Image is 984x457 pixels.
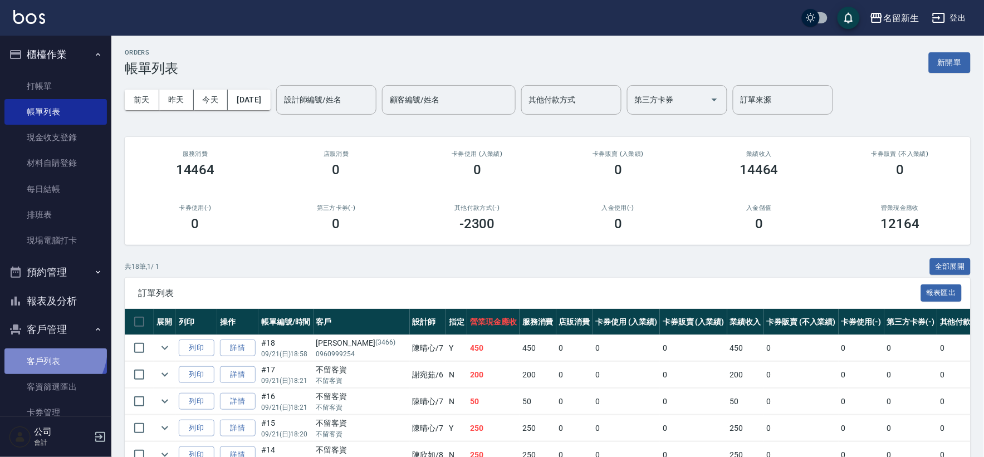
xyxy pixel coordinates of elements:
a: 現金收支登錄 [4,125,107,150]
h3: 0 [473,162,481,178]
td: N [446,389,467,415]
td: #17 [258,362,314,388]
h3: 0 [332,216,340,232]
h2: 其他付款方式(-) [420,204,534,212]
button: 列印 [179,420,214,437]
td: 0 [884,335,938,361]
p: 09/21 (日) 18:58 [261,349,311,359]
button: expand row [156,340,173,356]
button: 全部展開 [930,258,971,276]
th: 操作 [217,309,258,335]
h2: 卡券販賣 (不入業績) [843,150,957,158]
td: 0 [764,415,839,441]
h2: 卡券使用(-) [138,204,252,212]
td: 0 [660,415,727,441]
th: 展開 [154,309,176,335]
p: 不留客資 [316,402,407,412]
a: 詳情 [220,366,256,384]
td: 450 [727,335,764,361]
td: 0 [884,362,938,388]
td: 200 [727,362,764,388]
th: 第三方卡券(-) [884,309,938,335]
td: 謝宛茹 /6 [410,362,447,388]
h2: 入金使用(-) [561,204,675,212]
p: 09/21 (日) 18:21 [261,376,311,386]
td: Y [446,335,467,361]
h3: 14464 [740,162,779,178]
h3: 0 [614,162,622,178]
div: 名留新生 [883,11,919,25]
h3: 0 [755,216,763,232]
button: [DATE] [228,90,270,110]
button: 新開單 [929,52,971,73]
h2: 業績收入 [702,150,816,158]
button: expand row [156,420,173,436]
div: 不留客資 [316,417,407,429]
a: 帳單列表 [4,99,107,125]
h3: -2300 [459,216,495,232]
td: 50 [467,389,520,415]
p: 共 18 筆, 1 / 1 [125,262,159,272]
td: 0 [884,415,938,441]
a: 卡券管理 [4,400,107,425]
td: #18 [258,335,314,361]
td: 450 [467,335,520,361]
h3: 帳單列表 [125,61,178,76]
td: 0 [764,389,839,415]
p: 會計 [34,438,91,448]
td: 0 [556,389,593,415]
td: 50 [520,389,556,415]
button: 客戶管理 [4,315,107,344]
th: 業績收入 [727,309,764,335]
h3: 0 [332,162,340,178]
h3: 0 [896,162,904,178]
button: 列印 [179,340,214,357]
td: N [446,362,467,388]
td: 0 [593,389,660,415]
button: expand row [156,366,173,383]
a: 詳情 [220,393,256,410]
td: 陳晴心 /7 [410,389,447,415]
th: 卡券使用(-) [839,309,884,335]
td: 200 [520,362,556,388]
p: 09/21 (日) 18:20 [261,429,311,439]
td: Y [446,415,467,441]
th: 卡券販賣 (不入業績) [764,309,839,335]
a: 詳情 [220,340,256,357]
td: 450 [520,335,556,361]
button: 今天 [194,90,228,110]
h2: 店販消費 [279,150,393,158]
td: 陳晴心 /7 [410,335,447,361]
h2: ORDERS [125,49,178,56]
button: save [838,7,860,29]
td: 0 [660,335,727,361]
td: 0 [660,389,727,415]
h2: 第三方卡券(-) [279,204,393,212]
td: 250 [467,415,520,441]
img: Person [9,426,31,448]
th: 指定 [446,309,467,335]
td: 0 [884,389,938,415]
p: 09/21 (日) 18:21 [261,402,311,412]
th: 卡券使用 (入業績) [593,309,660,335]
td: 0 [660,362,727,388]
img: Logo [13,10,45,24]
p: 不留客資 [316,429,407,439]
td: 50 [727,389,764,415]
p: 0960999254 [316,349,407,359]
td: 0 [839,335,884,361]
a: 每日結帳 [4,176,107,202]
div: 不留客資 [316,391,407,402]
button: 名留新生 [865,7,923,30]
span: 訂單列表 [138,288,921,299]
button: 前天 [125,90,159,110]
td: 0 [839,415,884,441]
td: 250 [520,415,556,441]
td: 0 [593,362,660,388]
h3: 0 [192,216,199,232]
td: 200 [467,362,520,388]
td: 陳晴心 /7 [410,415,447,441]
button: 預約管理 [4,258,107,287]
button: 報表及分析 [4,287,107,316]
td: 0 [764,362,839,388]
